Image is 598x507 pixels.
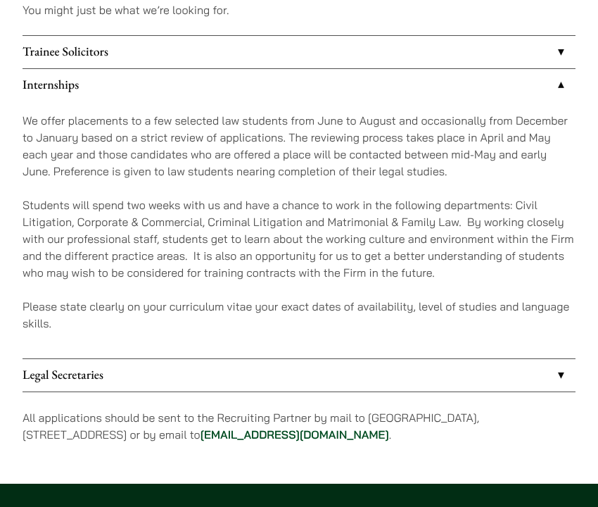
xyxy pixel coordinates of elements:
p: We offer placements to a few selected law students from June to August and occasionally from Dece... [23,112,575,180]
p: All applications should be sent to the Recruiting Partner by mail to [GEOGRAPHIC_DATA], [STREET_A... [23,409,575,443]
p: Students will spend two weeks with us and have a chance to work in the following departments: Civ... [23,196,575,281]
a: Trainee Solicitors [23,36,575,68]
a: Internships [23,69,575,101]
p: Please state clearly on your curriculum vitae your exact dates of availability, level of studies ... [23,298,575,332]
a: [EMAIL_ADDRESS][DOMAIN_NAME] [201,427,389,442]
div: Internships [23,101,575,358]
a: Legal Secretaries [23,359,575,392]
p: You might just be what we’re looking for. [23,1,575,18]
